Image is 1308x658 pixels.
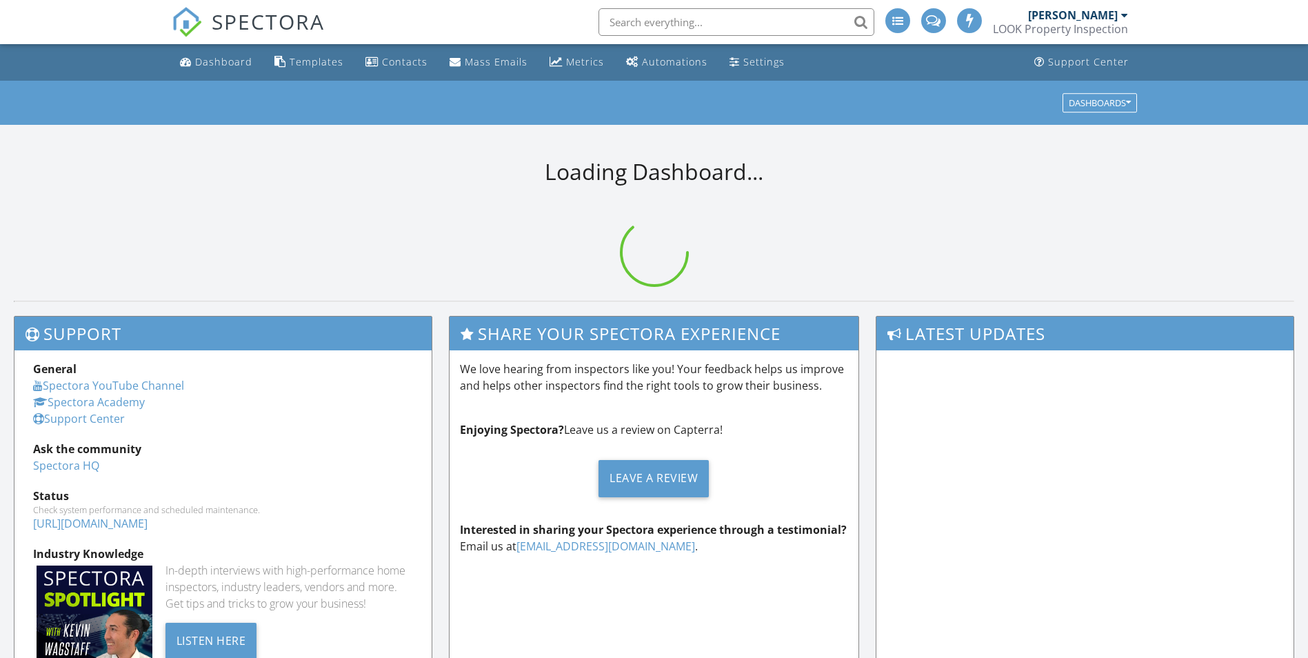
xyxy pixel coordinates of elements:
[598,8,874,36] input: Search everything...
[621,50,713,75] a: Automations (Advanced)
[544,50,610,75] a: Metrics
[1028,8,1118,22] div: [PERSON_NAME]
[743,55,785,68] div: Settings
[33,458,99,473] a: Spectora HQ
[33,441,413,457] div: Ask the community
[174,50,258,75] a: Dashboard
[33,378,184,393] a: Spectora YouTube Channel
[516,539,695,554] a: [EMAIL_ADDRESS][DOMAIN_NAME]
[460,422,564,437] strong: Enjoying Spectora?
[1069,98,1131,108] div: Dashboards
[566,55,604,68] div: Metrics
[444,50,533,75] a: Mass Emails
[1063,93,1137,112] button: Dashboards
[460,421,848,438] p: Leave us a review on Capterra!
[195,55,252,68] div: Dashboard
[460,522,847,537] strong: Interested in sharing your Spectora experience through a testimonial?
[724,50,790,75] a: Settings
[33,411,125,426] a: Support Center
[876,317,1294,350] h3: Latest Updates
[290,55,343,68] div: Templates
[460,449,848,508] a: Leave a Review
[33,488,413,504] div: Status
[33,361,77,377] strong: General
[165,632,257,648] a: Listen Here
[212,7,325,36] span: SPECTORA
[33,546,413,562] div: Industry Knowledge
[382,55,427,68] div: Contacts
[460,521,848,555] p: Email us at .
[33,395,145,410] a: Spectora Academy
[33,516,148,531] a: [URL][DOMAIN_NAME]
[14,317,432,350] h3: Support
[1048,55,1129,68] div: Support Center
[598,460,709,497] div: Leave a Review
[172,7,202,37] img: The Best Home Inspection Software - Spectora
[33,504,413,515] div: Check system performance and scheduled maintenance.
[993,22,1128,36] div: LOOK Property Inspection
[269,50,349,75] a: Templates
[642,55,707,68] div: Automations
[1029,50,1134,75] a: Support Center
[450,317,858,350] h3: Share Your Spectora Experience
[465,55,527,68] div: Mass Emails
[172,19,325,48] a: SPECTORA
[165,562,413,612] div: In-depth interviews with high-performance home inspectors, industry leaders, vendors and more. Ge...
[460,361,848,394] p: We love hearing from inspectors like you! Your feedback helps us improve and helps other inspecto...
[360,50,433,75] a: Contacts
